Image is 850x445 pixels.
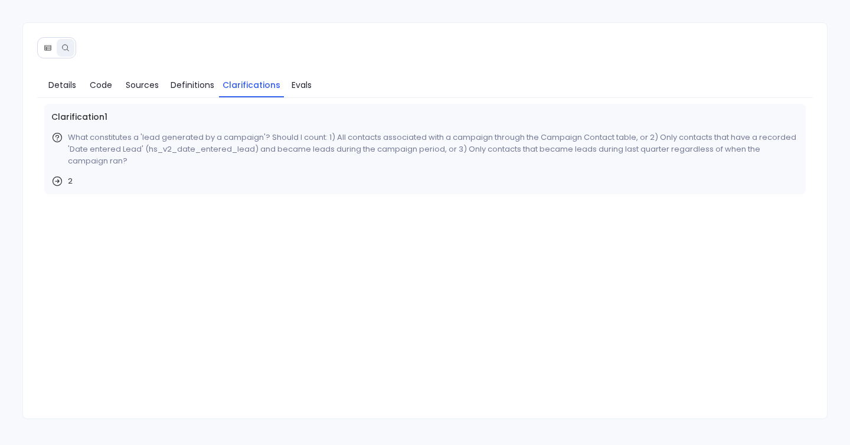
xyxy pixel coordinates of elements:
span: Clarifications [223,78,280,91]
span: Details [48,78,76,91]
span: 2 [68,175,73,187]
p: What constitutes a 'lead generated by a campaign'? Should I count: 1) All contacts associated wit... [68,132,799,167]
span: Definitions [171,78,214,91]
span: Sources [126,78,159,91]
span: Code [90,78,112,91]
span: Clarification 1 [51,111,799,123]
span: Evals [292,78,312,91]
